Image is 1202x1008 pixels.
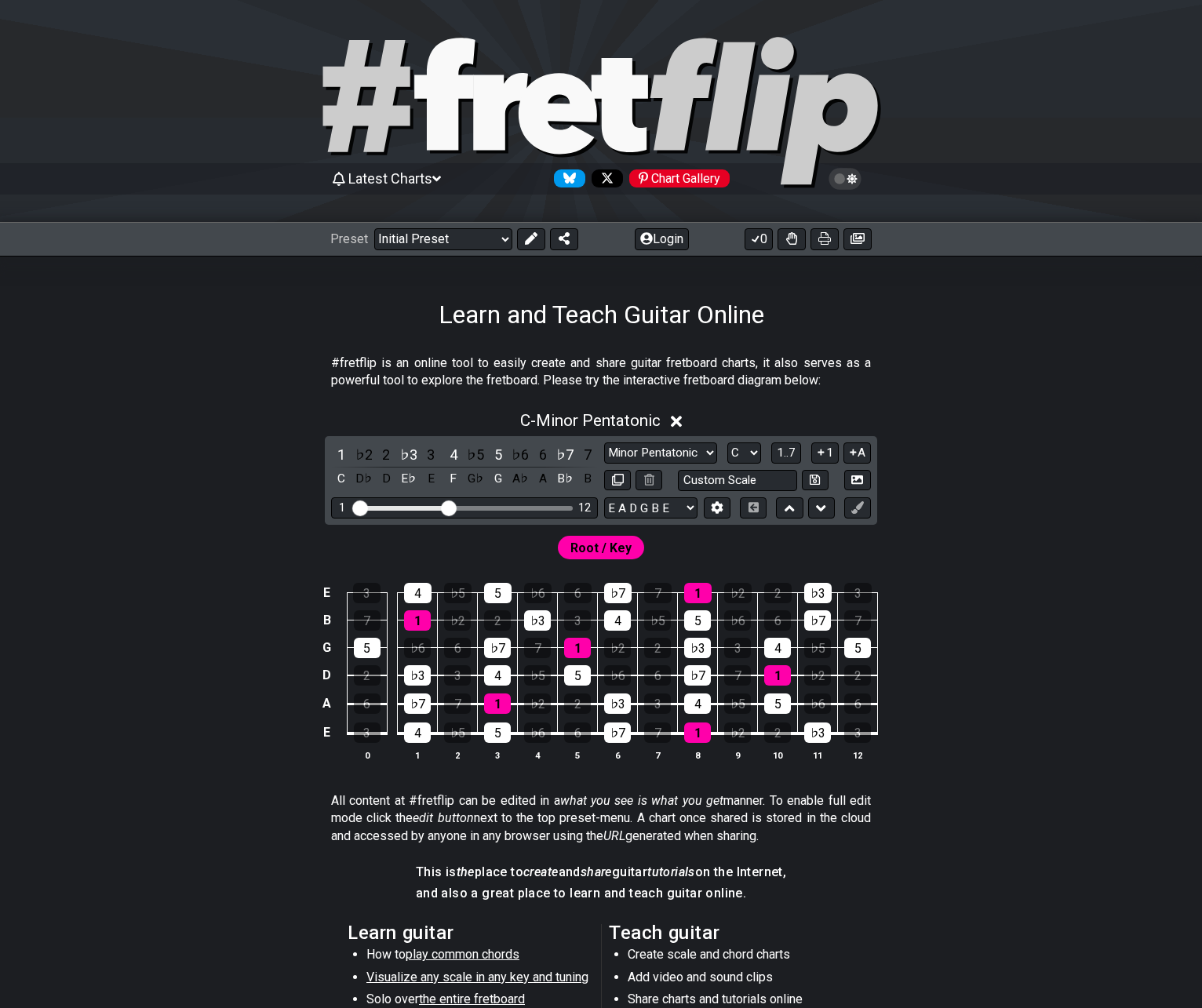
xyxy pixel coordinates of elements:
[604,583,632,603] div: ♭7
[718,747,758,763] th: 9
[777,446,796,460] span: 1..7
[581,864,612,879] em: share
[465,468,486,489] div: toggle pitch class
[644,665,671,686] div: 6
[510,444,530,465] div: toggle scale degree
[644,610,671,631] div: ♭5
[560,793,724,808] em: what you see is what you get
[844,722,871,743] div: 3
[354,610,381,631] div: 7
[465,444,486,465] div: toggle scale degree
[628,969,851,991] li: Add video and sound clips
[764,722,791,743] div: 2
[764,665,791,686] div: 1
[484,638,511,658] div: ♭7
[635,228,689,250] button: Login
[318,606,337,634] td: B
[778,228,806,250] button: Toggle Dexterity for all fretkits
[318,661,337,690] td: D
[604,610,631,631] div: 4
[533,444,553,465] div: toggle scale degree
[354,638,381,658] div: 5
[776,497,803,519] button: Move up
[598,747,638,763] th: 6
[416,885,786,902] h4: and also a great place to learn and teach guitar online.
[798,747,838,763] th: 11
[524,610,551,631] div: ♭3
[484,610,511,631] div: 2
[804,722,831,743] div: ♭3
[348,170,432,187] span: Latest Charts
[724,665,751,686] div: 7
[550,228,578,250] button: Share Preset
[684,665,711,686] div: ♭7
[758,747,798,763] th: 10
[443,444,464,465] div: toggle scale degree
[421,444,441,465] div: toggle scale degree
[444,638,471,658] div: 6
[555,468,575,489] div: toggle pitch class
[548,169,585,187] a: Follow #fretflip at Bluesky
[520,411,661,430] span: C - Minor Pentatonic
[764,583,792,603] div: 2
[331,444,351,465] div: toggle scale degree
[331,497,598,519] div: Visible fret range
[404,722,431,743] div: 4
[724,638,751,658] div: 3
[628,946,851,968] li: Create scale and chord charts
[604,665,631,686] div: ♭6
[404,610,431,631] div: 1
[399,444,419,465] div: toggle scale degree
[354,444,374,465] div: toggle scale degree
[564,583,592,603] div: 6
[404,693,431,714] div: ♭7
[555,444,575,465] div: toggle scale degree
[484,693,511,714] div: 1
[684,693,711,714] div: 4
[376,468,396,489] div: toggle pitch class
[844,665,871,686] div: 2
[398,747,438,763] th: 1
[604,470,631,491] button: Copy
[533,468,553,489] div: toggle pitch class
[484,665,511,686] div: 4
[564,665,591,686] div: 5
[644,638,671,658] div: 2
[647,864,695,879] em: tutorials
[727,442,761,464] select: Tonic/Root
[609,924,854,941] h2: Teach guitar
[844,610,871,631] div: 7
[604,497,698,519] select: Tuning
[564,722,591,743] div: 6
[347,747,387,763] th: 0
[804,665,831,686] div: ♭2
[443,468,464,489] div: toggle pitch class
[354,665,381,686] div: 2
[844,693,871,714] div: 6
[524,665,551,686] div: ♭5
[318,718,337,748] td: E
[802,470,829,491] button: Store user defined scale
[585,169,623,187] a: Follow #fretflip at X
[488,444,508,465] div: toggle scale degree
[524,722,551,743] div: ♭6
[457,864,475,879] em: the
[644,583,672,603] div: 7
[804,638,831,658] div: ♭5
[558,747,598,763] th: 5
[644,693,671,714] div: 3
[838,747,878,763] th: 12
[421,468,441,489] div: toggle pitch class
[353,583,381,603] div: 3
[518,747,558,763] th: 4
[366,970,588,984] span: Visualize any scale in any key and tuning
[523,864,558,879] em: create
[404,583,432,603] div: 4
[331,792,871,845] p: All content at #fretflip can be edited in a manner. To enable full edit mode click the next to th...
[318,634,337,661] td: G
[764,693,791,714] div: 5
[330,231,368,246] span: Preset
[623,169,730,187] a: #fretflip at Pinterest
[318,580,337,607] td: E
[577,444,598,465] div: toggle scale degree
